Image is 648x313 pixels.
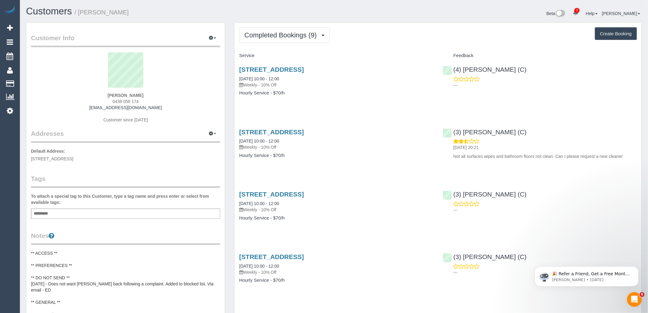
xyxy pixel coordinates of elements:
[575,8,580,13] span: 1
[239,191,304,198] a: [STREET_ADDRESS]
[443,53,637,58] h4: Feedback
[31,148,65,154] label: Default Address:
[239,253,304,260] a: [STREET_ADDRESS]
[640,292,645,297] span: 9
[239,201,279,206] a: [DATE] 10:00 - 12:00
[443,66,527,73] a: (4) [PERSON_NAME] (C)
[547,11,566,16] a: Beta
[627,292,642,307] iframe: Intercom live chat
[454,144,637,151] p: [DATE] 20:21
[239,278,433,283] h4: Hourly Service - $70/h
[31,33,220,47] legend: Customer Info
[239,264,279,269] a: [DATE] 10:00 - 12:00
[239,27,330,43] button: Completed Bookings (9)
[239,90,433,96] h4: Hourly Service - $70/h
[239,53,433,58] h4: Service
[239,207,433,213] p: Weekly - 10% Off
[454,153,637,159] p: Not all surfaces wipes and bathroom floors not clean. Can I please request a new cleaner
[75,9,129,16] small: / [PERSON_NAME]
[244,31,320,39] span: Completed Bookings (9)
[239,153,433,158] h4: Hourly Service - $70/h
[27,18,105,84] span: 🎉 Refer a Friend, Get a Free Month! 🎉 Love Automaid? Share the love! When you refer a friend who ...
[239,128,304,136] a: [STREET_ADDRESS]
[31,193,220,205] label: To attach a special tag to this Customer, type a tag name and press enter or select from availabl...
[602,11,640,16] a: [PERSON_NAME]
[107,93,143,98] strong: [PERSON_NAME]
[570,6,582,20] a: 1
[239,144,433,150] p: Weekly - 10% Off
[443,253,527,260] a: (3) [PERSON_NAME] (C)
[555,10,565,18] img: New interface
[454,82,637,88] p: ---
[239,66,304,73] a: [STREET_ADDRESS]
[239,139,279,143] a: [DATE] 10:00 - 12:00
[595,27,637,40] button: Create Booking
[443,191,527,198] a: (3) [PERSON_NAME] (C)
[26,6,72,17] a: Customers
[239,216,433,221] h4: Hourly Service - $70/h
[586,11,598,16] a: Help
[443,128,527,136] a: (3) [PERSON_NAME] (C)
[454,207,637,213] p: ---
[112,99,139,104] span: 0438 058 174
[31,231,220,245] legend: Notes
[89,105,162,110] a: [EMAIL_ADDRESS][DOMAIN_NAME]
[4,6,16,15] img: Automaid Logo
[526,254,648,296] iframe: Intercom notifications message
[104,117,148,122] span: Customer since [DATE]
[454,269,637,276] p: ---
[27,24,106,29] p: Message from Ellie, sent 2d ago
[239,76,279,81] a: [DATE] 10:00 - 12:00
[31,156,73,161] span: [STREET_ADDRESS]
[239,269,433,275] p: Weekly - 10% Off
[239,82,433,88] p: Weekly - 10% Off
[31,174,220,188] legend: Tags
